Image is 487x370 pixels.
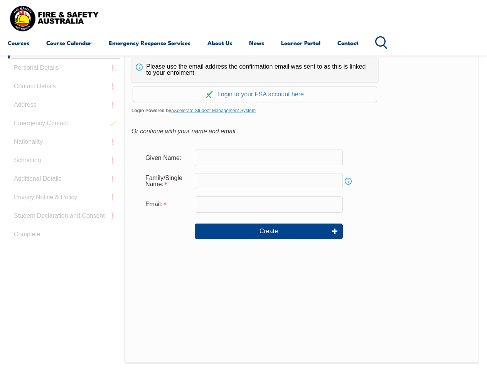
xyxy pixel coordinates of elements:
span: Login Powered by [131,105,472,116]
div: Please use the email address the confirmation email was sent to as this is linked to your enrolment [131,57,378,82]
div: Family/Single Name is required. [139,171,195,192]
div: Or continue with your name and email [131,126,472,137]
a: News [249,34,264,52]
a: Emergency Response Services [109,34,190,52]
div: Email is required. [139,197,195,212]
a: Contact [337,34,359,52]
a: Info [343,176,354,187]
a: About Us [207,34,232,52]
div: Given Name: [139,150,195,165]
button: Create [195,224,343,239]
a: Courses [8,34,29,52]
a: Course Calendar [46,34,92,52]
img: Log in withaxcelerate [206,91,213,98]
a: Learner Portal [281,34,320,52]
a: aXcelerate Student Management System [171,108,256,113]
